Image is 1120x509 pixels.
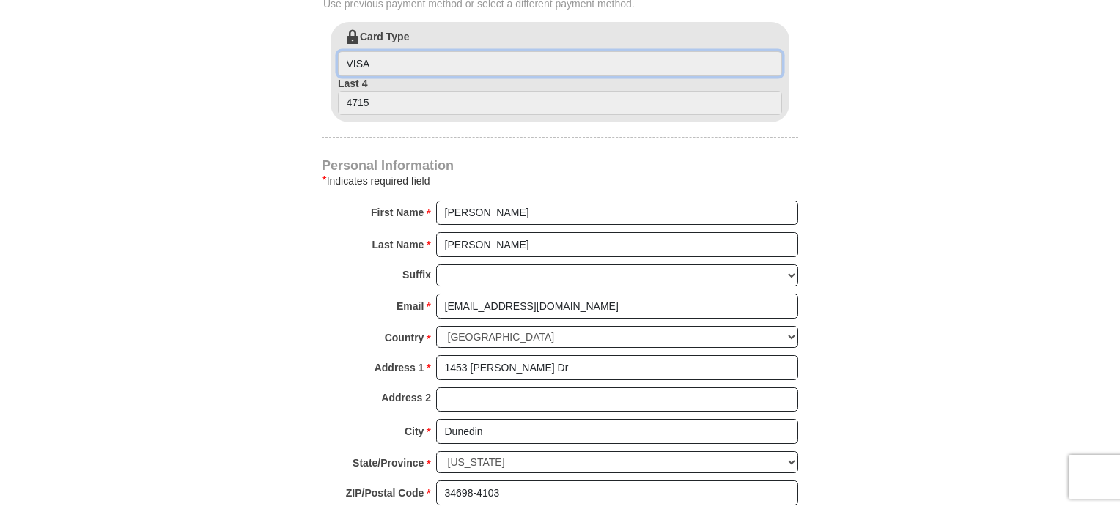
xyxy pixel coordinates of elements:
input: Last 4 [338,91,782,116]
strong: State/Province [353,453,424,473]
strong: Suffix [402,264,431,285]
label: Card Type [338,29,782,76]
strong: First Name [371,202,424,223]
strong: Email [397,296,424,316]
strong: Country [385,327,424,348]
strong: Address 2 [381,387,431,408]
strong: ZIP/Postal Code [346,483,424,503]
input: Card Type [338,51,782,76]
h4: Personal Information [322,160,798,171]
strong: Last Name [372,234,424,255]
label: Last 4 [338,76,782,116]
div: Indicates required field [322,172,798,190]
strong: City [405,421,424,442]
strong: Address 1 [375,357,424,378]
